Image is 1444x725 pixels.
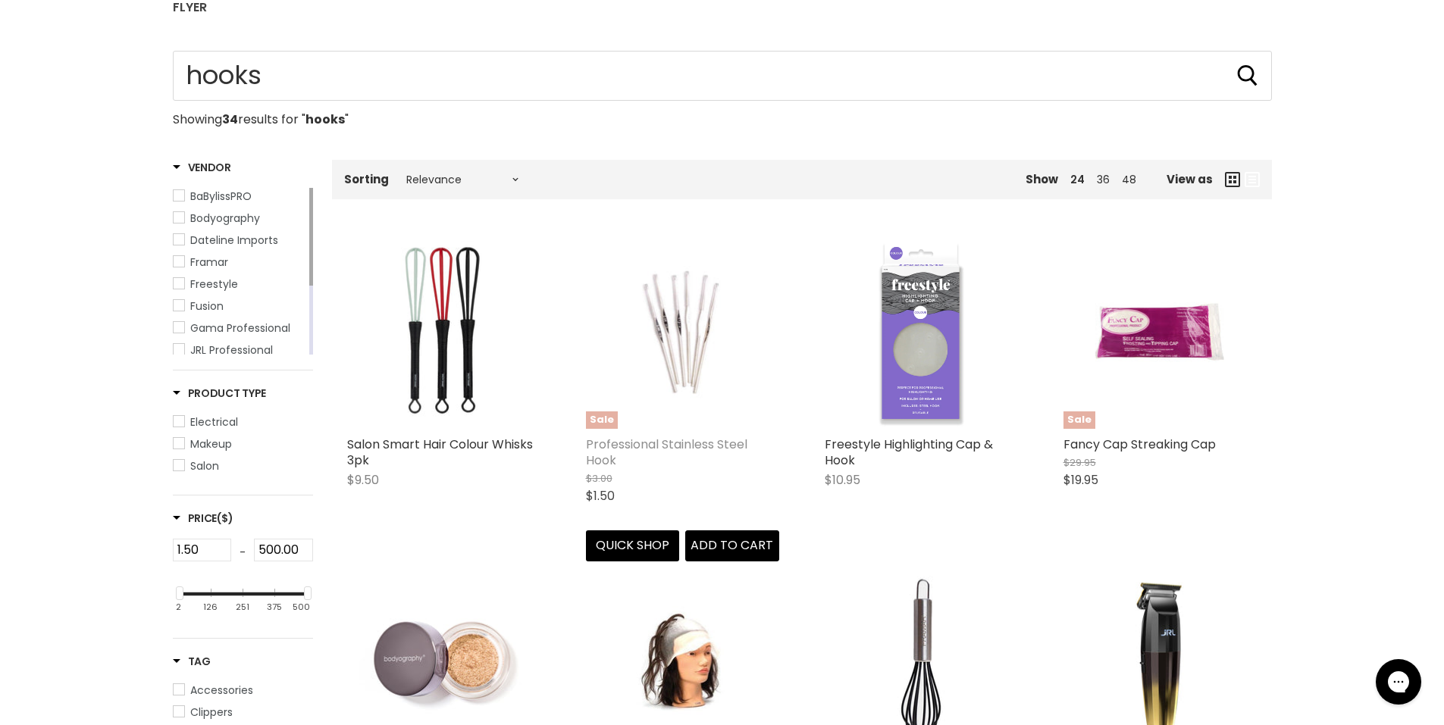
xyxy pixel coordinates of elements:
input: Min Price [173,539,232,561]
button: Search [1236,64,1260,88]
a: Dateline Imports [173,232,306,248]
a: 48 [1122,172,1136,187]
span: $10.95 [825,471,860,489]
span: $9.50 [347,471,379,489]
span: Accessories [190,683,253,698]
span: Makeup [190,436,232,452]
input: Search [173,51,1272,101]
h3: Product Type [173,386,267,401]
img: Professional Stainless Steel Hook [618,236,747,429]
span: $19.95 [1063,471,1098,489]
div: - [231,539,254,566]
h3: Tag [173,654,211,669]
a: Fusion [173,298,306,314]
span: Show [1026,171,1058,187]
strong: hooks [305,111,345,128]
a: Electrical [173,414,313,430]
a: Framar [173,254,306,270]
span: JRL Professional [190,342,273,358]
span: Add to cart [691,536,773,554]
a: Freestyle [173,276,306,292]
span: Freestyle [190,277,238,292]
span: BaBylissPRO [190,189,252,204]
h3: Price($) [173,511,233,526]
div: 375 [267,602,282,612]
a: Bodyography [173,210,306,227]
a: BaBylissPRO [173,188,306,205]
span: Sale [586,411,618,429]
span: Framar [190,255,228,270]
a: Accessories [173,682,313,698]
h3: Vendor [173,160,231,175]
a: Professional Stainless Steel HookSale [586,236,779,429]
iframe: Gorgias live chat messenger [1368,654,1429,710]
span: Sale [1063,411,1095,429]
button: Add to cart [685,530,779,561]
label: Sorting [344,173,389,186]
span: ($) [217,511,233,526]
a: Freestyle Highlighting Cap & Hook [825,436,993,469]
a: Makeup [173,436,313,452]
div: 500 [293,602,310,612]
a: Salon [173,458,313,474]
a: JRL Professional [173,342,306,358]
strong: 34 [222,111,238,128]
p: Showing results for " " [173,113,1272,127]
a: Fancy Cap Streaking Cap [1063,436,1216,453]
span: Fusion [190,298,224,314]
a: Fancy Cap Streaking CapSale [1063,236,1257,429]
div: 2 [176,602,181,612]
a: 24 [1070,172,1085,187]
button: Quick shop [586,530,680,561]
span: Electrical [190,414,238,430]
div: 126 [203,602,218,612]
img: Salon Smart Hair Colour Whisks 3pk [347,236,540,429]
div: 251 [236,602,249,612]
span: Dateline Imports [190,233,278,248]
a: Professional Stainless Steel Hook [586,436,747,469]
a: Clippers [173,704,313,720]
span: $29.95 [1063,455,1096,470]
span: $3.00 [586,471,612,486]
input: Max Price [254,539,313,561]
span: $1.50 [586,487,615,505]
span: Clippers [190,705,233,720]
span: Salon [190,458,219,473]
span: Gama Professional [190,320,290,336]
span: Price [173,511,233,526]
a: Salon Smart Hair Colour Whisks 3pk [347,436,533,469]
span: Bodyography [190,211,260,226]
img: Freestyle Highlighting Cap & Hook [825,236,1018,429]
form: Product [173,51,1272,101]
a: Gama Professional [173,320,306,336]
img: Fancy Cap Streaking Cap [1095,236,1224,429]
span: View as [1167,173,1213,186]
a: 36 [1097,172,1110,187]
